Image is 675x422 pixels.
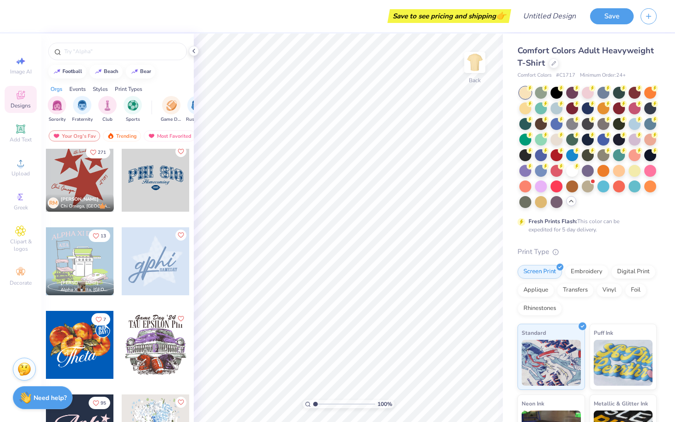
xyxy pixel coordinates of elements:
div: Styles [93,85,108,93]
div: Foil [625,283,647,297]
button: Like [91,313,110,326]
span: Rush & Bid [186,116,207,123]
button: football [48,65,86,79]
button: filter button [48,96,66,123]
button: filter button [72,96,93,123]
button: Like [89,397,110,409]
span: Comfort Colors Adult Heavyweight T-Shirt [517,45,654,68]
span: [PERSON_NAME] [61,196,99,203]
div: filter for Rush & Bid [186,96,207,123]
div: Print Types [115,85,142,93]
span: 13 [101,234,106,238]
button: beach [90,65,123,79]
span: Image AI [10,68,32,75]
div: Digital Print [611,265,656,279]
img: Standard [522,340,581,386]
span: Alpha Xi Delta, [GEOGRAPHIC_DATA] [61,287,110,293]
div: beach [104,69,118,74]
span: Greek [14,204,28,211]
div: filter for Sorority [48,96,66,123]
span: Sports [126,116,140,123]
span: 95 [101,401,106,405]
button: Like [175,146,186,157]
img: Rush & Bid Image [191,100,202,111]
strong: Need help? [34,394,67,402]
button: Like [89,230,110,242]
div: Screen Print [517,265,562,279]
span: Add Text [10,136,32,143]
span: Standard [522,328,546,338]
span: # C1717 [556,72,575,79]
button: filter button [186,96,207,123]
img: Fraternity Image [77,100,87,111]
div: filter for Sports [124,96,142,123]
div: Save to see pricing and shipping [390,9,509,23]
span: Decorate [10,279,32,287]
div: Vinyl [596,283,622,297]
div: Transfers [557,283,594,297]
span: 271 [98,150,106,155]
img: trend_line.gif [53,69,61,74]
div: filter for Fraternity [72,96,93,123]
div: Applique [517,283,554,297]
button: filter button [124,96,142,123]
div: Back [469,76,481,84]
button: Like [175,313,186,324]
span: Neon Ink [522,399,544,408]
span: 100 % [377,400,392,408]
div: This color can be expedited for 5 day delivery. [529,217,641,234]
span: Club [102,116,112,123]
strong: Fresh Prints Flash: [529,218,577,225]
span: Fraternity [72,116,93,123]
span: Metallic & Glitter Ink [594,399,648,408]
button: Like [175,397,186,408]
span: 👉 [496,10,506,21]
span: Clipart & logos [5,238,37,253]
button: Like [86,146,110,158]
img: Back [466,53,484,72]
div: filter for Game Day [161,96,182,123]
img: trend_line.gif [131,69,138,74]
div: Trending [103,130,141,141]
img: Sorority Image [52,100,62,111]
img: Sports Image [128,100,138,111]
div: bear [140,69,151,74]
img: Game Day Image [166,100,177,111]
span: Game Day [161,116,182,123]
div: RM [48,197,59,208]
span: Minimum Order: 24 + [580,72,626,79]
span: Comfort Colors [517,72,551,79]
div: Your Org's Fav [49,130,100,141]
input: Untitled Design [516,7,583,25]
div: Most Favorited [144,130,196,141]
img: Puff Ink [594,340,653,386]
div: Events [69,85,86,93]
img: most_fav.gif [148,133,155,139]
img: trending.gif [107,133,114,139]
button: Save [590,8,634,24]
button: filter button [98,96,117,123]
img: Club Image [102,100,112,111]
span: Chi Omega, [GEOGRAPHIC_DATA] [61,203,110,210]
img: trend_line.gif [95,69,102,74]
span: Sorority [49,116,66,123]
div: football [62,69,82,74]
span: Designs [11,102,31,109]
img: most_fav.gif [53,133,60,139]
div: Embroidery [565,265,608,279]
div: Orgs [51,85,62,93]
button: bear [126,65,155,79]
button: filter button [161,96,182,123]
div: Rhinestones [517,302,562,315]
span: 7 [103,317,106,322]
span: Upload [11,170,30,177]
div: filter for Club [98,96,117,123]
span: Puff Ink [594,328,613,338]
input: Try "Alpha" [63,47,181,56]
span: [PERSON_NAME] [61,280,99,286]
div: Print Type [517,247,657,257]
button: Like [175,230,186,241]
